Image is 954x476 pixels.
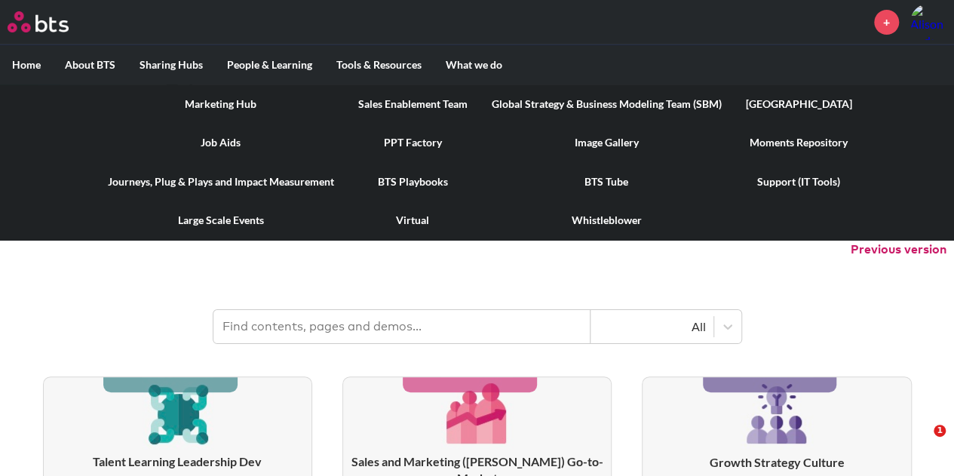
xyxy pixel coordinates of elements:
label: People & Learning [215,45,324,84]
label: What we do [434,45,514,84]
h3: Talent Learning Leadership Dev [44,453,311,470]
button: Previous version [851,241,946,258]
label: About BTS [53,45,127,84]
a: Go home [8,11,97,32]
a: + [874,10,899,35]
img: Alison Ryder [910,4,946,40]
label: Sharing Hubs [127,45,215,84]
input: Find contents, pages and demos... [213,310,590,343]
h3: Growth Strategy Culture [643,454,910,471]
a: Profile [910,4,946,40]
span: 1 [934,425,946,437]
img: [object Object] [441,377,513,449]
iframe: Intercom live chat [903,425,939,461]
img: [object Object] [142,377,213,449]
img: BTS Logo [8,11,69,32]
label: Tools & Resources [324,45,434,84]
img: [object Object] [741,377,813,450]
div: All [598,318,706,335]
